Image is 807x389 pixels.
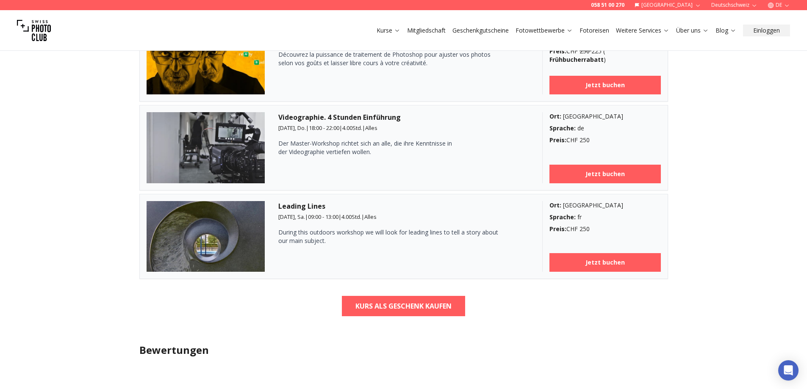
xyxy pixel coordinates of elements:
[743,25,790,36] button: Einloggen
[147,112,265,183] img: Videographie. 4 Stunden Einführung
[580,136,590,144] span: 250
[308,213,338,221] span: 09:00 - 13:00
[407,26,446,35] a: Mitgliedschaft
[278,124,377,132] small: | | |
[364,213,377,221] span: Alles
[512,25,576,36] button: Fotowettbewerbe
[278,139,499,156] p: Der Master-Workshop richtet sich an alle, die ihre Kenntnisse in der Videographie vertiefen wollen.
[549,47,661,64] div: CHF
[341,213,361,221] span: 4.00 Std.
[278,50,499,67] p: Découvrez la puissance de traitement de Photoshop pour ajuster vos photos selon vos goûts et lais...
[404,25,449,36] button: Mitgliedschaft
[549,47,606,63] span: ( )
[147,201,265,272] img: Leading Lines
[549,201,561,209] b: Ort :
[17,14,51,47] img: Swiss photo club
[591,2,624,8] a: 058 51 00 270
[309,124,339,132] span: 18:00 - 22:00
[147,23,265,94] img: Photoshop, masques et courbes
[355,301,452,311] b: Kurs als Geschenk kaufen
[278,112,529,122] h3: Videographie. 4 Stunden Einführung
[377,26,400,35] a: Kurse
[549,225,661,233] div: CHF
[549,201,661,210] div: [GEOGRAPHIC_DATA]
[613,25,673,36] button: Weitere Services
[673,25,712,36] button: Über uns
[715,26,736,35] a: Blog
[549,55,604,63] b: Frühbucherrabatt
[549,213,661,221] div: fr
[516,26,573,35] a: Fotowettbewerbe
[139,343,668,357] h3: Bewertungen
[616,26,669,35] a: Weitere Services
[580,26,609,35] a: Fotoreisen
[585,258,625,267] b: Jetzt buchen
[342,296,465,316] a: Kurs als Geschenk kaufen
[449,25,512,36] button: Geschenkgutscheine
[373,25,404,36] button: Kurse
[278,213,377,221] small: | | |
[585,81,625,89] b: Jetzt buchen
[778,360,799,381] div: Open Intercom Messenger
[549,136,566,144] b: Preis :
[549,124,576,132] b: Sprache :
[676,26,709,35] a: Über uns
[549,76,661,94] a: Jetzt buchen
[549,136,661,144] div: CHF
[549,253,661,272] a: Jetzt buchen
[278,201,529,211] h3: Leading Lines
[549,47,566,55] b: Preis :
[342,124,362,132] span: 4.00 Std.
[580,47,602,55] span: 225
[549,112,661,121] div: [GEOGRAPHIC_DATA]
[549,225,566,233] b: Preis :
[580,225,590,233] span: 250
[278,124,306,132] span: [DATE], Do.
[278,213,305,221] span: [DATE], Sa.
[585,170,625,178] b: Jetzt buchen
[365,124,377,132] span: Alles
[278,228,499,245] p: During this outdoors workshop we will look for leading lines to tell a story about our main subject.
[549,165,661,183] a: Jetzt buchen
[549,112,561,120] b: Ort :
[712,25,740,36] button: Blog
[549,213,576,221] b: Sprache :
[576,25,613,36] button: Fotoreisen
[549,124,661,132] div: de
[580,47,591,55] del: 250
[452,26,509,35] a: Geschenkgutscheine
